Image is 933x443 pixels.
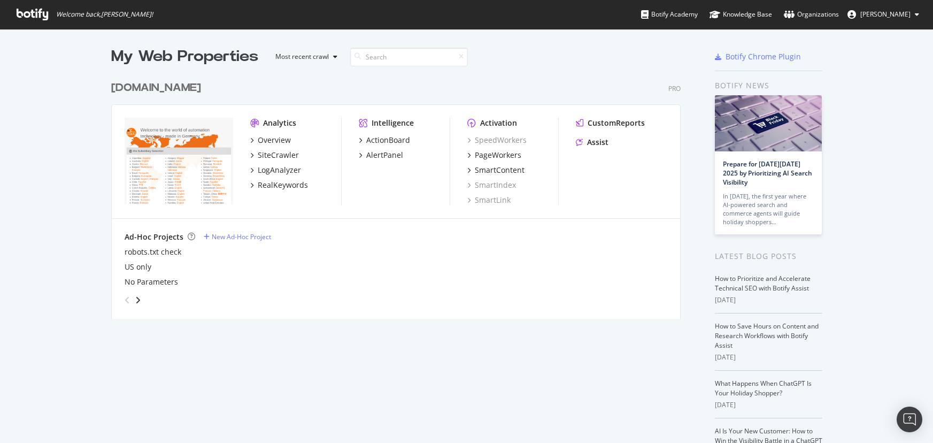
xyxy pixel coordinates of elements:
a: What Happens When ChatGPT Is Your Holiday Shopper? [715,379,812,398]
a: Overview [250,135,291,146]
div: [DATE] [715,353,822,362]
div: Knowledge Base [710,9,772,20]
input: Search [350,48,468,66]
div: AlertPanel [366,150,403,161]
a: SpeedWorkers [467,135,527,146]
div: Botify news [715,80,822,91]
div: Open Intercom Messenger [897,407,922,432]
div: My Web Properties [111,46,258,67]
span: Welcome back, [PERSON_NAME] ! [56,10,153,19]
div: Organizations [784,9,839,20]
a: robots.txt check [125,247,181,257]
a: SiteCrawler [250,150,299,161]
a: Assist [576,137,608,148]
div: Ad-Hoc Projects [125,232,183,242]
a: CustomReports [576,118,645,128]
div: ActionBoard [366,135,410,146]
div: New Ad-Hoc Project [212,232,271,241]
div: Intelligence [372,118,414,128]
div: Most recent crawl [275,54,329,60]
div: In [DATE], the first year where AI-powered search and commerce agents will guide holiday shoppers… [723,192,814,226]
a: US only [125,262,151,272]
button: Most recent crawl [267,48,342,65]
a: RealKeywords [250,180,308,190]
a: AlertPanel [359,150,403,161]
div: LogAnalyzer [258,165,301,175]
div: angle-left [120,292,134,309]
div: Overview [258,135,291,146]
a: SmartContent [467,165,525,175]
a: No Parameters [125,277,178,287]
div: angle-right [134,295,142,305]
a: SmartIndex [467,180,516,190]
a: New Ad-Hoc Project [204,232,271,241]
img: Prepare for Black Friday 2025 by Prioritizing AI Search Visibility [715,95,822,151]
button: [PERSON_NAME] [839,6,928,23]
span: Jack Firneno [860,10,911,19]
div: [DATE] [715,400,822,410]
a: Prepare for [DATE][DATE] 2025 by Prioritizing AI Search Visibility [723,159,812,187]
div: RealKeywords [258,180,308,190]
img: www.IFM.com [125,118,233,204]
div: Assist [587,137,608,148]
div: [DOMAIN_NAME] [111,80,201,96]
div: Botify Academy [641,9,698,20]
a: LogAnalyzer [250,165,301,175]
a: ActionBoard [359,135,410,146]
a: SmartLink [467,195,511,205]
div: Latest Blog Posts [715,250,822,262]
div: Analytics [263,118,296,128]
div: SmartContent [475,165,525,175]
div: [DATE] [715,295,822,305]
div: PageWorkers [475,150,521,161]
a: How to Save Hours on Content and Research Workflows with Botify Assist [715,322,819,350]
a: How to Prioritize and Accelerate Technical SEO with Botify Assist [715,274,811,293]
a: [DOMAIN_NAME] [111,80,205,96]
div: Pro [668,84,681,93]
div: SiteCrawler [258,150,299,161]
div: Activation [480,118,517,128]
div: CustomReports [588,118,645,128]
a: PageWorkers [467,150,521,161]
div: grid [111,67,689,319]
div: Botify Chrome Plugin [726,51,801,62]
a: Botify Chrome Plugin [715,51,801,62]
